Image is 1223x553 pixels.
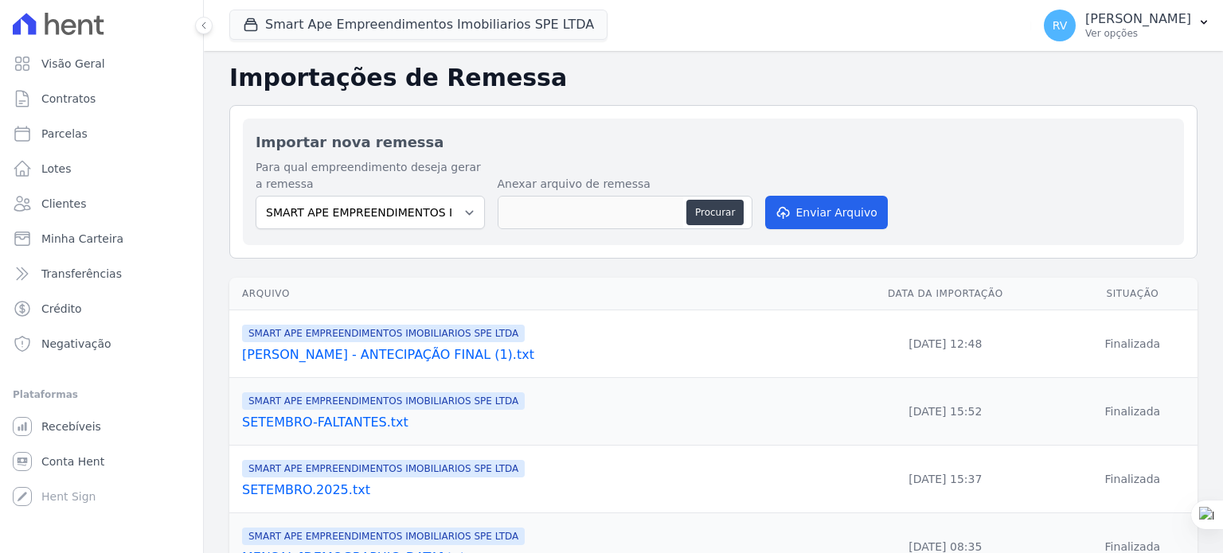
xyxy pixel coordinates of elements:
a: Recebíveis [6,411,197,442]
span: Minha Carteira [41,231,123,247]
th: Situação [1068,278,1198,310]
td: [DATE] 15:37 [823,446,1068,513]
span: SMART APE EMPREENDIMENTOS IMOBILIARIOS SPE LTDA [242,392,525,410]
span: RV [1053,20,1068,31]
span: SMART APE EMPREENDIMENTOS IMOBILIARIOS SPE LTDA [242,325,525,342]
span: SMART APE EMPREENDIMENTOS IMOBILIARIOS SPE LTDA [242,528,525,545]
span: Negativação [41,336,111,352]
a: Visão Geral [6,48,197,80]
span: Visão Geral [41,56,105,72]
th: Data da Importação [823,278,1068,310]
span: Clientes [41,196,86,212]
span: Conta Hent [41,454,104,469]
p: [PERSON_NAME] [1085,11,1191,27]
label: Anexar arquivo de remessa [498,176,752,193]
button: Procurar [686,200,744,225]
span: Crédito [41,301,82,317]
a: SETEMBRO.2025.txt [242,481,817,500]
span: Transferências [41,266,122,282]
td: Finalizada [1068,310,1198,378]
button: RV [PERSON_NAME] Ver opções [1031,3,1223,48]
div: Plataformas [13,385,190,404]
a: Parcelas [6,118,197,150]
a: Lotes [6,153,197,185]
a: Conta Hent [6,446,197,477]
span: Contratos [41,91,96,107]
span: SMART APE EMPREENDIMENTOS IMOBILIARIOS SPE LTDA [242,460,525,477]
td: [DATE] 12:48 [823,310,1068,378]
a: Contratos [6,83,197,115]
span: Lotes [41,161,72,177]
a: Clientes [6,188,197,220]
a: [PERSON_NAME] - ANTECIPAÇÃO FINAL (1).txt [242,345,817,364]
a: Negativação [6,328,197,360]
th: Arquivo [229,278,823,310]
td: Finalizada [1068,378,1198,446]
span: Parcelas [41,126,88,142]
button: Enviar Arquivo [765,196,888,229]
a: Transferências [6,258,197,290]
td: [DATE] 15:52 [823,378,1068,446]
h2: Importações de Remessa [229,64,1198,92]
label: Para qual empreendimento deseja gerar a remessa [256,159,485,193]
a: Crédito [6,293,197,325]
h2: Importar nova remessa [256,131,1171,153]
td: Finalizada [1068,446,1198,513]
a: SETEMBRO-FALTANTES.txt [242,413,817,432]
a: Minha Carteira [6,223,197,255]
p: Ver opções [1085,27,1191,40]
button: Smart Ape Empreendimentos Imobiliarios SPE LTDA [229,10,608,40]
span: Recebíveis [41,419,101,434]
